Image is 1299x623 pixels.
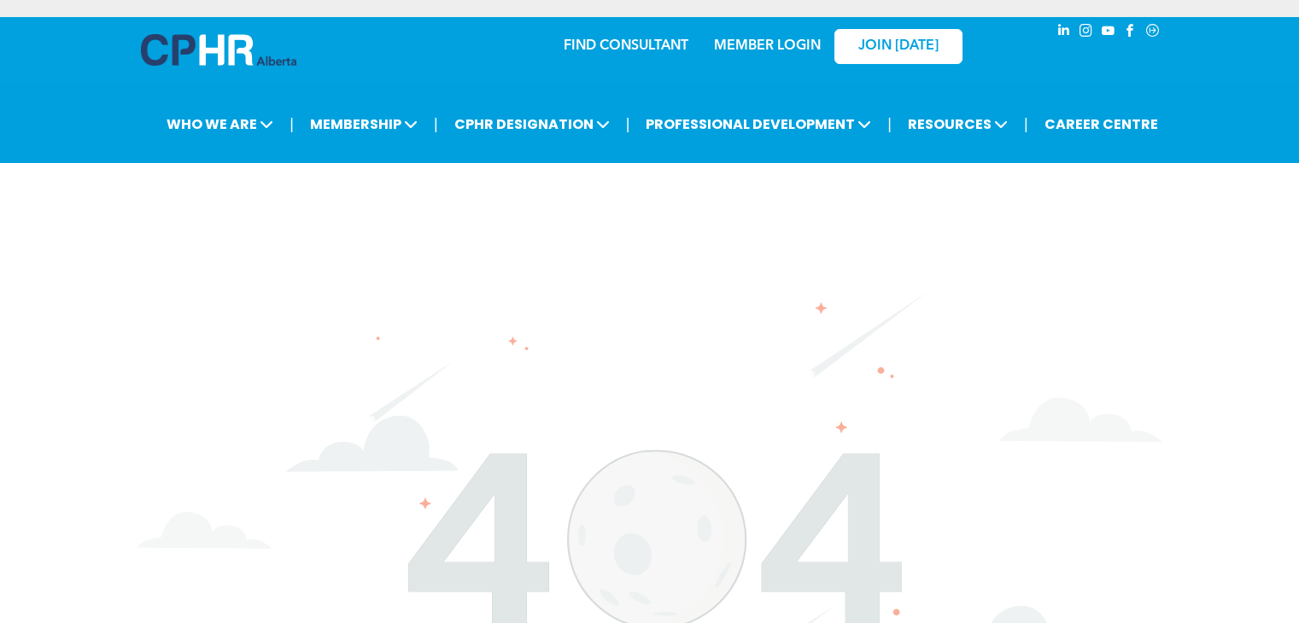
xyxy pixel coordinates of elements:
[305,108,423,140] span: MEMBERSHIP
[887,107,892,142] li: |
[626,107,630,142] li: |
[641,108,876,140] span: PROFESSIONAL DEVELOPMENT
[564,39,688,53] a: FIND CONSULTANT
[434,107,438,142] li: |
[1055,21,1074,44] a: linkedin
[714,39,821,53] a: MEMBER LOGIN
[1099,21,1118,44] a: youtube
[290,107,294,142] li: |
[161,108,278,140] span: WHO WE ARE
[834,29,963,64] a: JOIN [DATE]
[1121,21,1140,44] a: facebook
[141,34,296,66] img: A blue and white logo for cp alberta
[903,108,1013,140] span: RESOURCES
[858,38,939,55] span: JOIN [DATE]
[1144,21,1162,44] a: Social network
[449,108,615,140] span: CPHR DESIGNATION
[1077,21,1096,44] a: instagram
[1024,107,1028,142] li: |
[1039,108,1163,140] a: CAREER CENTRE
